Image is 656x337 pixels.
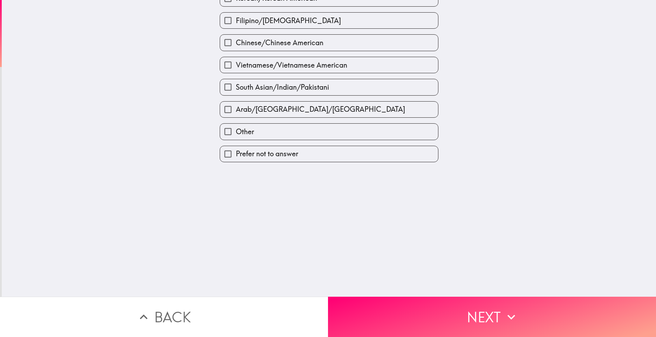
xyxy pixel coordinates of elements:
[220,79,438,95] button: South Asian/Indian/Pakistani
[220,102,438,117] button: Arab/[GEOGRAPHIC_DATA]/[GEOGRAPHIC_DATA]
[236,127,254,137] span: Other
[220,57,438,73] button: Vietnamese/Vietnamese American
[236,60,347,70] span: Vietnamese/Vietnamese American
[236,104,405,114] span: Arab/[GEOGRAPHIC_DATA]/[GEOGRAPHIC_DATA]
[328,297,656,337] button: Next
[236,82,329,92] span: South Asian/Indian/Pakistani
[236,149,298,159] span: Prefer not to answer
[220,13,438,28] button: Filipino/[DEMOGRAPHIC_DATA]
[236,38,323,48] span: Chinese/Chinese American
[220,146,438,162] button: Prefer not to answer
[220,35,438,50] button: Chinese/Chinese American
[220,124,438,139] button: Other
[236,16,341,26] span: Filipino/[DEMOGRAPHIC_DATA]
